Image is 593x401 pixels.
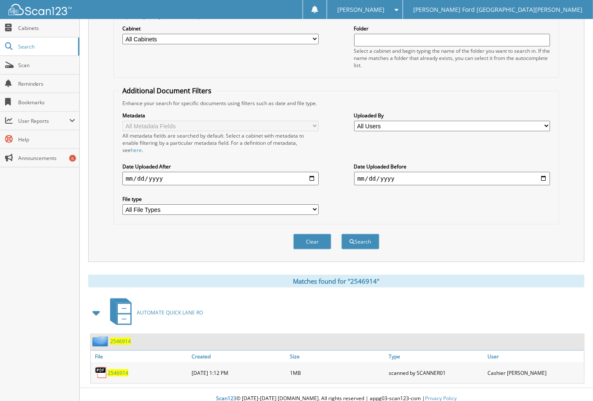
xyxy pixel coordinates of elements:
label: Cabinet [122,25,319,32]
div: 6 [69,155,76,162]
div: 1MB [288,364,387,381]
span: Help [18,136,75,143]
iframe: Chat Widget [551,360,593,401]
label: Metadata [122,112,319,119]
button: Search [341,234,379,249]
legend: Additional Document Filters [118,86,216,95]
label: Folder [354,25,550,32]
span: [PERSON_NAME] [337,7,385,12]
span: User Reports [18,117,69,125]
input: start [122,172,319,185]
a: 2546914 [110,338,131,345]
a: User [485,351,584,362]
a: AUTOMATE QUICK LANE RO [105,296,203,329]
img: PDF.png [95,366,108,379]
div: Select a cabinet and begin typing the name of the folder you want to search in. If the name match... [354,47,550,69]
a: Created [190,351,288,362]
span: [PERSON_NAME] Ford [GEOGRAPHIC_DATA][PERSON_NAME] [413,7,583,12]
span: Announcements [18,154,75,162]
div: Cashier [PERSON_NAME] [485,364,584,381]
a: Type [387,351,485,362]
label: Date Uploaded Before [354,163,550,170]
span: Bookmarks [18,99,75,106]
div: All metadata fields are searched by default. Select a cabinet with metadata to enable filtering b... [122,132,319,154]
a: 2546914 [108,369,128,377]
img: folder2.png [92,336,110,347]
span: Scan [18,62,75,69]
a: Size [288,351,387,362]
span: Cabinets [18,24,75,32]
a: File [91,351,190,362]
input: end [354,172,550,185]
label: Date Uploaded After [122,163,319,170]
a: here [131,146,142,154]
button: Clear [293,234,331,249]
div: Matches found for "2546914" [88,275,585,287]
span: Search [18,43,74,50]
label: Uploaded By [354,112,550,119]
div: Enhance your search for specific documents using filters such as date and file type. [118,100,555,107]
span: Reminders [18,80,75,87]
div: scanned by SCANNER01 [387,364,485,381]
div: [DATE] 1:12 PM [190,364,288,381]
label: File type [122,195,319,203]
span: AUTOMATE QUICK LANE RO [137,309,203,316]
img: scan123-logo-white.svg [8,4,72,15]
